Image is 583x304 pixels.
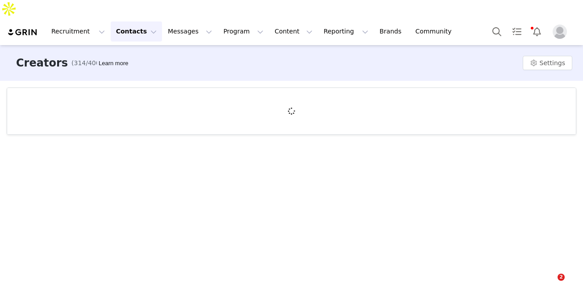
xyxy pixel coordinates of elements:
[547,25,576,39] button: Profile
[374,21,409,42] a: Brands
[539,274,561,295] iframe: Intercom live chat
[523,56,572,70] button: Settings
[318,21,374,42] button: Reporting
[410,21,461,42] a: Community
[558,274,565,281] span: 2
[71,58,102,68] span: (314/400)
[46,21,110,42] button: Recruitment
[527,21,547,42] button: Notifications
[7,28,38,37] img: grin logo
[111,21,162,42] button: Contacts
[16,55,68,71] h3: Creators
[487,21,507,42] button: Search
[218,21,269,42] button: Program
[269,21,318,42] button: Content
[507,21,527,42] a: Tasks
[97,59,130,68] div: Tooltip anchor
[162,21,217,42] button: Messages
[553,25,567,39] img: placeholder-profile.jpg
